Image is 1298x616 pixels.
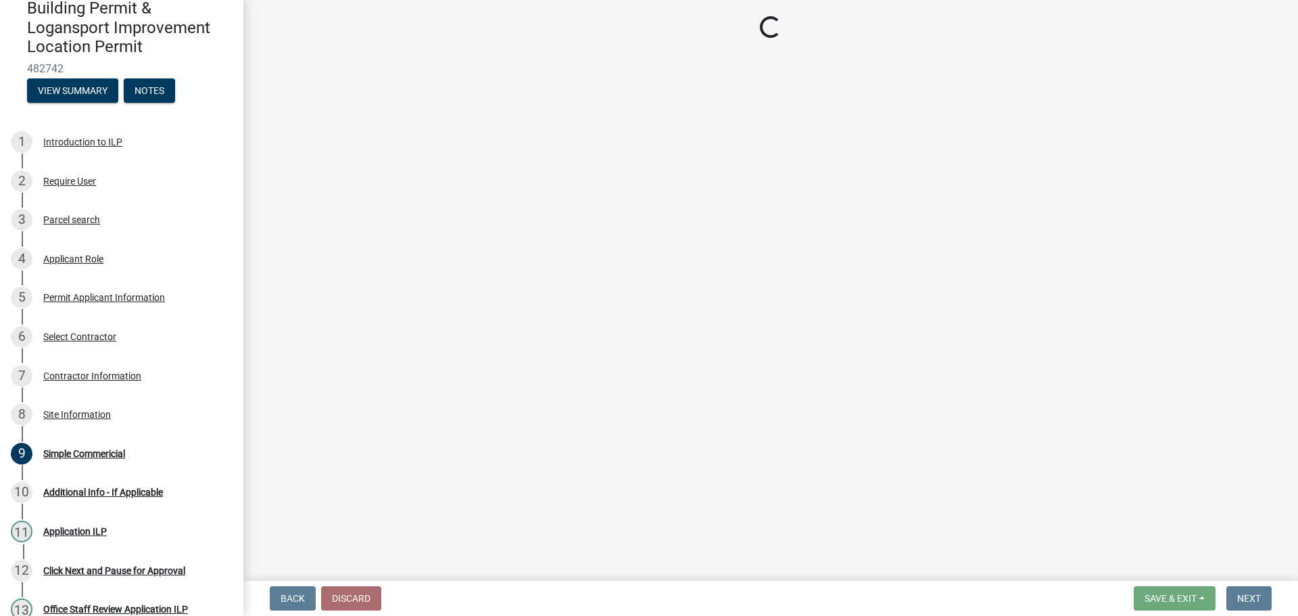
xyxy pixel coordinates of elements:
div: Applicant Role [43,254,103,264]
div: 2 [11,170,32,192]
div: Click Next and Pause for Approval [43,566,185,575]
div: Require User [43,176,96,186]
button: Notes [124,78,175,103]
div: 4 [11,248,32,270]
span: Back [281,593,305,604]
div: 11 [11,521,32,542]
button: View Summary [27,78,118,103]
div: 3 [11,209,32,231]
button: Save & Exit [1134,586,1216,611]
div: Parcel search [43,215,100,224]
div: Permit Applicant Information [43,293,165,302]
div: 1 [11,131,32,153]
span: 482742 [27,62,216,75]
div: Select Contractor [43,332,116,341]
div: 5 [11,287,32,308]
div: 9 [11,443,32,465]
wm-modal-confirm: Summary [27,86,118,97]
div: Additional Info - If Applicable [43,488,163,497]
div: 12 [11,560,32,582]
div: Office Staff Review Application ILP [43,605,188,614]
button: Back [270,586,316,611]
span: Next [1237,593,1261,604]
div: 6 [11,326,32,348]
div: 7 [11,365,32,387]
div: Site Information [43,410,111,419]
span: Save & Exit [1145,593,1197,604]
wm-modal-confirm: Notes [124,86,175,97]
div: Contractor Information [43,371,141,381]
div: Simple Commericial [43,449,125,458]
div: Application ILP [43,527,107,536]
button: Discard [321,586,381,611]
button: Next [1226,586,1272,611]
div: 10 [11,481,32,503]
div: Introduction to ILP [43,137,122,147]
div: 8 [11,404,32,425]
